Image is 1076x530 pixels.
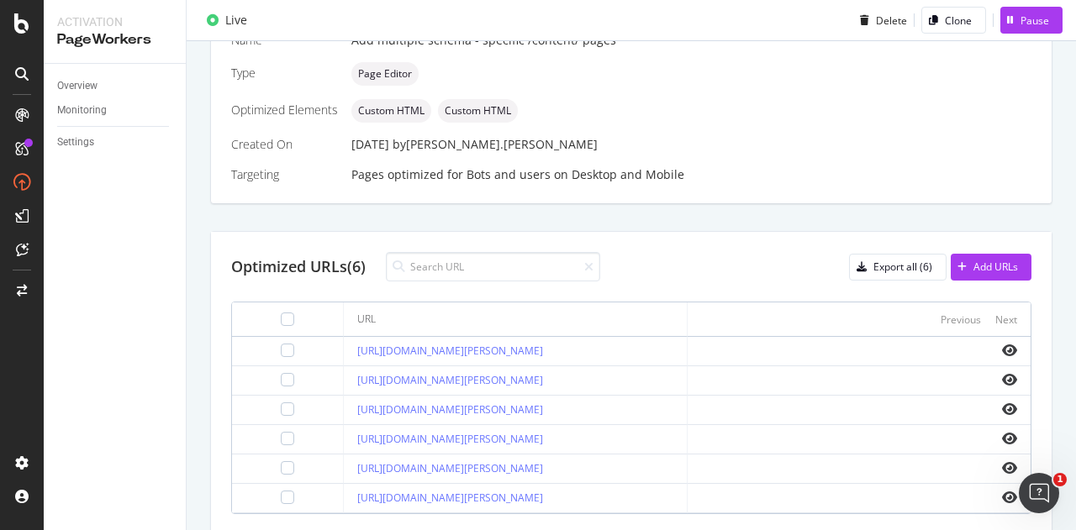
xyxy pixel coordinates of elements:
[1021,13,1049,27] div: Pause
[1002,491,1017,504] i: eye
[357,461,543,475] a: [URL][DOMAIN_NAME][PERSON_NAME]
[873,260,932,274] div: Export all (6)
[1002,373,1017,386] i: eye
[849,254,947,281] button: Export all (6)
[358,69,412,79] span: Page Editor
[225,12,247,29] div: Live
[438,99,518,123] div: neutral label
[231,256,366,278] div: Optimized URLs (6)
[995,312,1017,327] div: Next
[357,344,543,358] a: [URL][DOMAIN_NAME][PERSON_NAME]
[357,432,543,446] a: [URL][DOMAIN_NAME][PERSON_NAME]
[945,13,972,27] div: Clone
[951,254,1031,281] button: Add URLs
[357,491,543,505] a: [URL][DOMAIN_NAME][PERSON_NAME]
[995,309,1017,329] button: Next
[393,136,598,153] div: by [PERSON_NAME].[PERSON_NAME]
[57,30,172,50] div: PageWorkers
[1053,473,1067,486] span: 1
[357,373,543,387] a: [URL][DOMAIN_NAME][PERSON_NAME]
[57,77,98,95] div: Overview
[357,402,543,417] a: [URL][DOMAIN_NAME][PERSON_NAME]
[572,166,684,183] div: Desktop and Mobile
[231,166,338,183] div: Targeting
[1002,402,1017,416] i: eye
[941,312,981,327] div: Previous
[445,106,511,116] span: Custom HTML
[57,102,174,119] a: Monitoring
[1002,344,1017,357] i: eye
[57,77,174,95] a: Overview
[351,99,431,123] div: neutral label
[467,166,551,183] div: Bots and users
[1002,461,1017,475] i: eye
[351,166,1031,183] div: Pages optimized for on
[57,102,107,119] div: Monitoring
[231,102,338,118] div: Optimized Elements
[941,309,981,329] button: Previous
[358,106,425,116] span: Custom HTML
[231,65,338,81] div: Type
[1002,432,1017,445] i: eye
[1019,473,1059,513] iframe: Intercom live chat
[1000,7,1063,34] button: Pause
[876,13,907,27] div: Delete
[853,7,907,34] button: Delete
[57,134,94,151] div: Settings
[351,62,419,86] div: neutral label
[973,260,1018,274] div: Add URLs
[57,134,174,151] a: Settings
[57,13,172,30] div: Activation
[921,7,986,34] button: Clone
[231,136,338,153] div: Created On
[351,136,1031,153] div: [DATE]
[386,252,600,281] input: Search URL
[357,312,376,327] div: URL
